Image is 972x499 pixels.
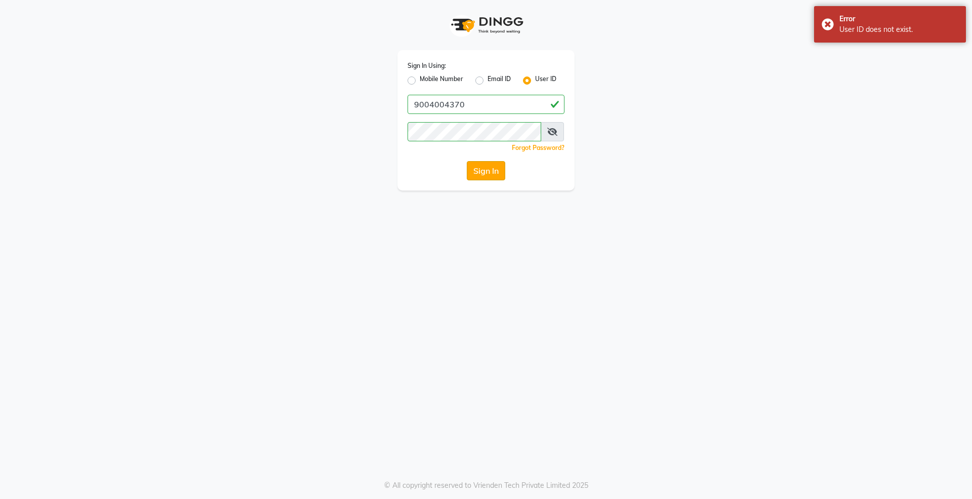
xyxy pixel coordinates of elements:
label: Email ID [488,74,511,87]
button: Sign In [467,161,505,180]
img: logo1.svg [445,10,526,40]
label: User ID [535,74,556,87]
input: Username [408,122,541,141]
input: Username [408,95,564,114]
div: Error [839,14,958,24]
a: Forgot Password? [512,144,564,151]
label: Mobile Number [420,74,463,87]
label: Sign In Using: [408,61,446,70]
div: User ID does not exist. [839,24,958,35]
